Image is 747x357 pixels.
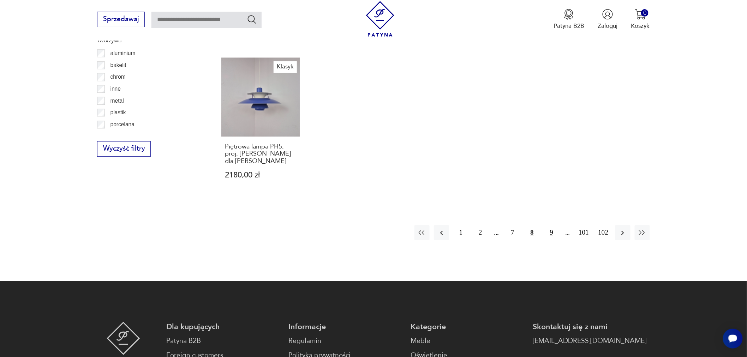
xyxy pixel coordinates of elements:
button: 1 [453,225,468,240]
a: KlasykPiętrowa lampa PH5, proj. P. Henningsen dla Louis PoulsenPiętrowa lampa PH5, proj. [PERSON_... [221,58,300,195]
button: Zaloguj [598,9,618,30]
p: 2180,00 zł [225,171,296,179]
button: Sprzedawaj [97,12,145,27]
a: Ikona medaluPatyna B2B [554,9,584,30]
iframe: Smartsupp widget button [723,329,743,349]
img: Patyna - sklep z meblami i dekoracjami vintage [363,1,398,37]
img: Ikona medalu [563,9,574,20]
div: 0 [641,9,649,17]
p: porcelit [110,132,128,141]
p: plastik [110,108,126,117]
p: chrom [110,72,126,81]
button: 102 [596,225,611,240]
button: 8 [525,225,540,240]
p: Tworzywo [97,36,201,45]
img: Patyna - sklep z meblami i dekoracjami vintage [107,322,140,355]
button: Patyna B2B [554,9,584,30]
button: 9 [544,225,559,240]
p: Skontaktuj się z nami [533,322,646,332]
p: aluminium [110,49,136,58]
button: 101 [576,225,591,240]
p: metal [110,96,124,105]
p: bakelit [110,61,126,70]
button: 7 [505,225,520,240]
p: Kategorie [411,322,524,332]
p: Zaloguj [598,22,618,30]
a: Regulamin [288,336,402,346]
p: Koszyk [631,22,650,30]
a: Meble [411,336,524,346]
img: Ikona koszyka [635,9,646,20]
button: Wyczyść filtry [97,141,151,157]
a: Patyna B2B [166,336,280,346]
button: 2 [473,225,488,240]
button: Szukaj [247,14,257,24]
p: Informacje [288,322,402,332]
a: Sprzedawaj [97,17,145,23]
a: [EMAIL_ADDRESS][DOMAIN_NAME] [533,336,646,346]
p: Dla kupujących [166,322,280,332]
p: inne [110,84,121,93]
h3: Piętrowa lampa PH5, proj. [PERSON_NAME] dla [PERSON_NAME] [225,143,296,165]
p: Patyna B2B [554,22,584,30]
button: 0Koszyk [631,9,650,30]
p: porcelana [110,120,135,129]
img: Ikonka użytkownika [602,9,613,20]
